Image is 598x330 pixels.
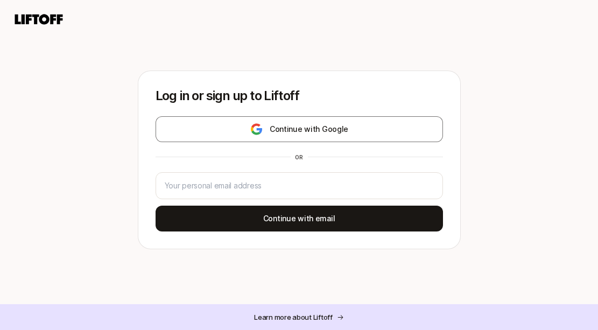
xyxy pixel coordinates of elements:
[291,153,308,162] div: or
[156,88,443,103] p: Log in or sign up to Liftoff
[245,307,353,327] button: Learn more about Liftoff
[156,206,443,231] button: Continue with email
[165,179,434,192] input: Your personal email address
[250,123,263,136] img: google-logo
[156,116,443,142] button: Continue with Google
